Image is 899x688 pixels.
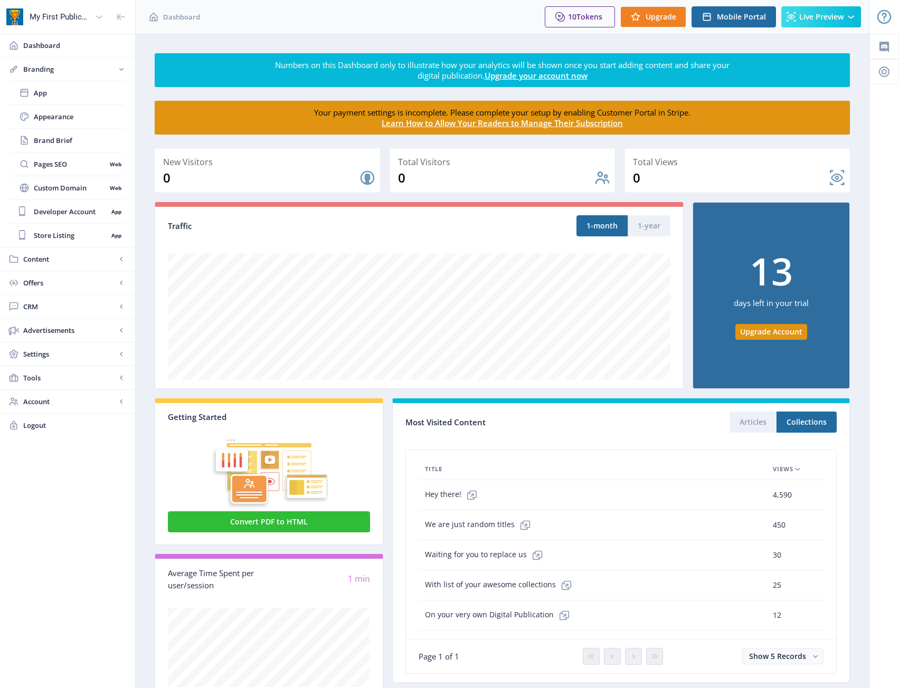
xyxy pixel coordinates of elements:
[23,254,116,264] span: Content
[773,609,781,622] span: 12
[6,8,23,25] img: app-icon.png
[11,105,125,128] a: Appearance
[168,567,269,591] div: Average Time Spent per user/session
[692,6,776,27] button: Mobile Portal
[168,422,370,509] img: graphic
[750,252,793,290] div: 13
[749,651,806,661] span: Show 5 Records
[485,70,588,81] a: Upgrade your account now
[425,605,575,626] span: On your very own Digital Publication
[275,60,731,81] div: Numbers on this Dashboard only to illustrate how your analytics will be shown once you start addi...
[405,414,621,431] div: Most Visited Content
[545,6,615,27] button: 10Tokens
[23,40,127,51] span: Dashboard
[425,463,442,475] span: Title
[425,544,548,566] span: Waiting for you to replace us
[23,301,116,312] span: CRM
[717,13,766,21] span: Mobile Portal
[11,176,125,199] a: Custom DomainWeb
[34,183,106,193] span: Custom Domain
[398,155,611,169] div: Total Visitors
[633,169,829,186] div: 0
[781,6,861,27] button: Live Preview
[646,13,676,21] span: Upgrade
[628,215,670,236] button: 1-year
[11,129,125,152] a: Brand Brief
[425,484,482,505] span: Hey there!
[23,64,116,74] span: Branding
[163,12,200,22] span: Dashboard
[34,88,125,98] span: App
[773,579,781,591] span: 25
[773,519,786,531] span: 450
[106,159,125,169] nb-badge: Web
[11,200,125,223] a: Developer AccountApp
[398,169,594,186] div: 0
[269,573,370,585] div: 1 min
[23,372,116,383] span: Tools
[11,81,125,104] a: App
[734,290,809,324] div: days left in your trial
[34,230,108,241] span: Store Listing
[163,155,376,169] div: New Visitors
[730,412,777,433] button: Articles
[23,278,116,288] span: Offers
[34,206,108,217] span: Developer Account
[419,651,459,662] span: Page 1 of 1
[773,549,781,561] span: 30
[34,159,106,169] span: Pages SEO
[23,325,116,336] span: Advertisements
[382,118,623,128] a: Learn How to Allow Your Readers to Manage Their Subscription
[11,152,125,176] a: Pages SEOWeb
[576,12,602,22] span: Tokens
[425,575,577,596] span: With list of your awesome collections
[108,206,125,217] nb-badge: App
[735,324,807,340] button: Upgrade Account
[168,412,370,422] div: Getting Started
[168,511,370,532] button: Convert PDF to HTML
[11,224,125,247] a: Store ListingApp
[620,6,686,27] button: Upgrade
[34,111,125,122] span: Appearance
[777,412,837,433] button: Collections
[168,220,419,232] div: Traffic
[633,155,846,169] div: Total Views
[576,215,628,236] button: 1-month
[23,396,116,407] span: Account
[106,183,125,193] nb-badge: Web
[34,135,125,146] span: Brand Brief
[163,169,359,186] div: 0
[742,648,824,664] button: Show 5 Records
[425,514,536,536] span: We are just random titles
[773,463,793,475] span: Views
[773,489,792,501] span: 4,590
[30,5,91,28] div: My First Publication
[799,13,844,21] span: Live Preview
[23,420,127,431] span: Logout
[275,107,731,128] div: Your payment settings is incomplete. Please complete your setup by enabling Customer Portal in St...
[108,230,125,241] nb-badge: App
[23,349,116,359] span: Settings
